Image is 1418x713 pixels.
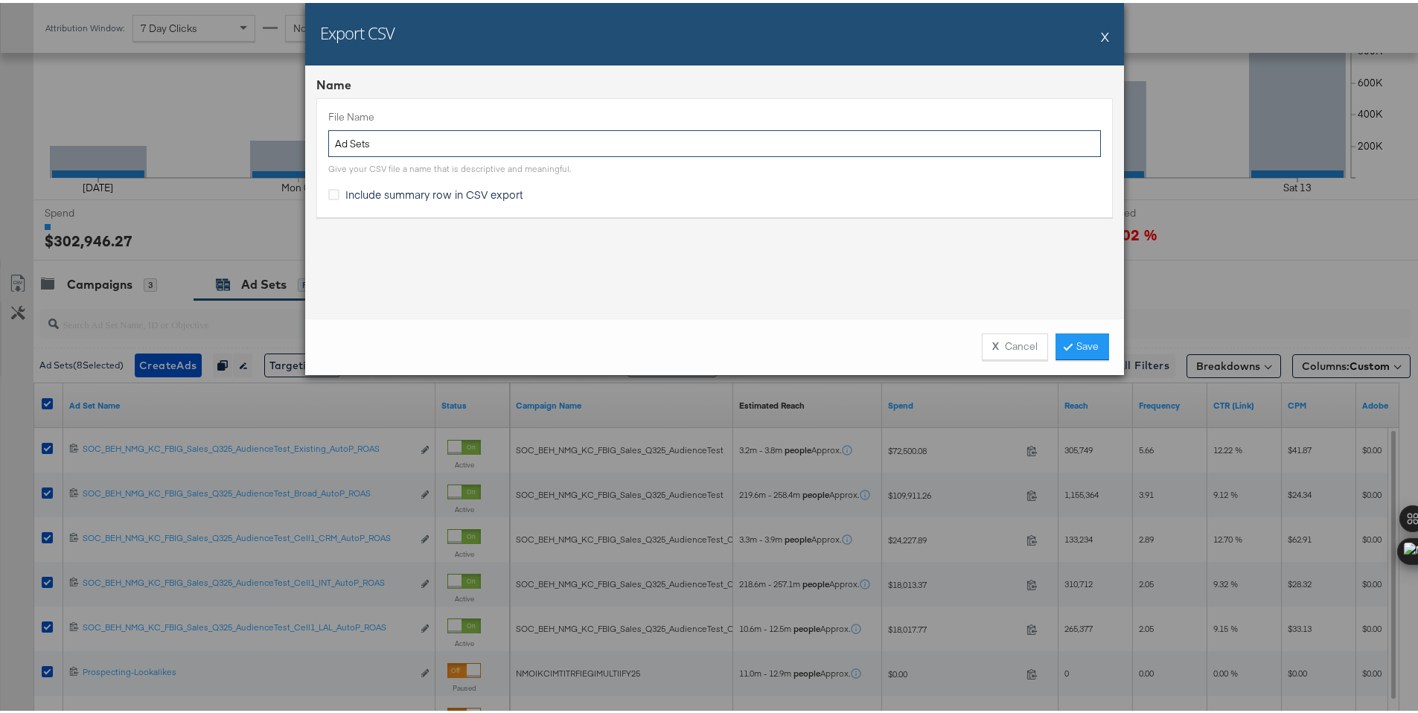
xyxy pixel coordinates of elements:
a: Save [1055,330,1109,357]
button: XCancel [982,330,1048,357]
button: X [1101,19,1109,48]
span: Include summary row in CSV export [345,184,523,199]
strong: X [992,336,999,351]
div: Name [316,74,1113,91]
label: File Name [328,107,1101,121]
h2: Export CSV [320,19,395,41]
div: Give your CSV file a name that is descriptive and meaningful. [328,160,571,172]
